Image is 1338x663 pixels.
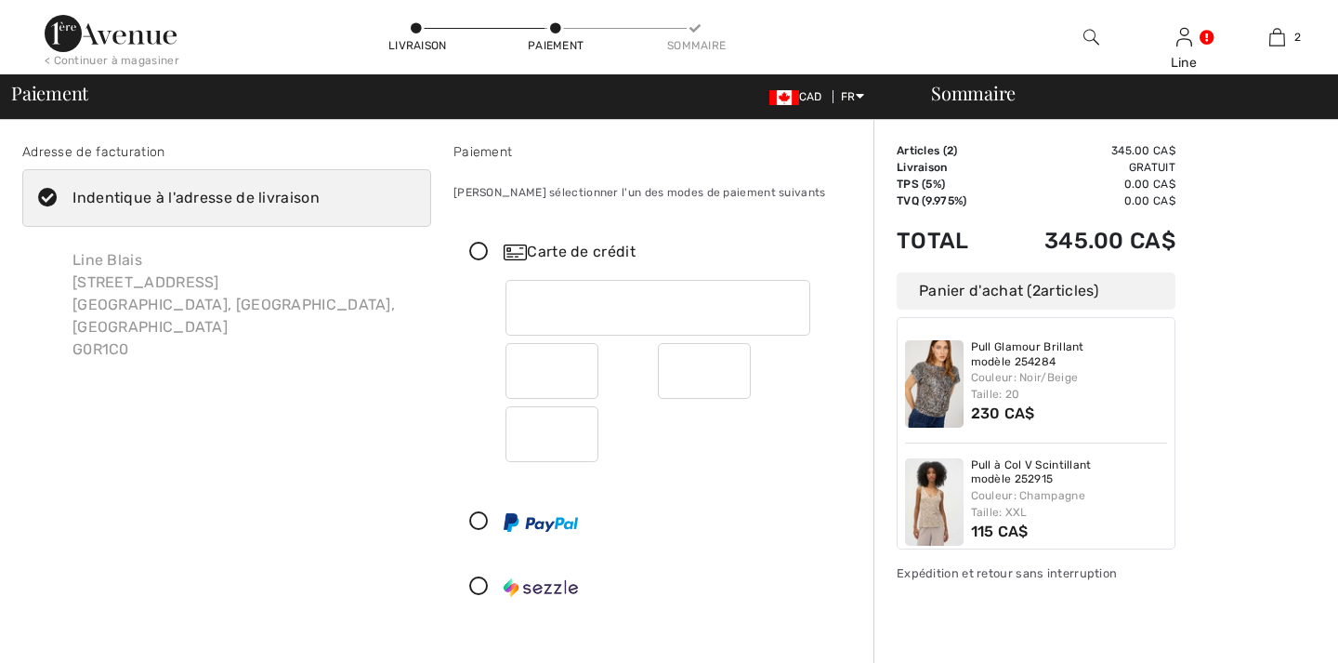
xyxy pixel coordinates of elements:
div: Line [1138,53,1229,73]
a: Pull Glamour Brillant modèle 254284 [971,340,1168,369]
td: 345.00 CA$ [995,142,1175,159]
img: Canadian Dollar [769,90,799,105]
img: Mon panier [1269,26,1285,48]
img: Sezzle [504,578,578,597]
td: 0.00 CA$ [995,192,1175,209]
div: < Continuer à magasiner [45,52,179,69]
div: Line Blais [STREET_ADDRESS] [GEOGRAPHIC_DATA], [GEOGRAPHIC_DATA], [GEOGRAPHIC_DATA] G0R1C0 [58,234,431,376]
a: Pull à Col V Scintillant modèle 252915 [971,458,1168,487]
span: 2 [1294,29,1301,46]
span: 2 [1032,282,1041,299]
div: [PERSON_NAME] sélectionner l'un des modes de paiement suivants [453,169,862,216]
div: Mes cartes [741,473,810,505]
td: Articles ( ) [897,142,995,159]
div: Panier d'achat ( articles) [897,272,1175,310]
div: Sommaire [667,37,723,54]
a: 2 [1231,26,1322,48]
td: 345.00 CA$ [995,209,1175,272]
div: Sommaire [909,84,1327,102]
span: 115 CA$ [971,523,1029,540]
td: Livraison [897,159,995,176]
img: 1ère Avenue [45,15,177,52]
div: Livraison [388,37,444,54]
div: Couleur: Noir/Beige Taille: 20 [971,369,1168,403]
img: Carte de crédit [504,245,527,260]
span: FR [841,90,864,103]
img: Mes infos [1176,26,1192,48]
div: Expédition et retour sans interruption [897,564,1175,582]
span: 230 CA$ [971,404,1035,422]
div: Carte de crédit [504,241,849,263]
div: Indentique à l'adresse de livraison [72,187,320,209]
div: Paiement [453,142,862,162]
div: Paiement [528,37,584,54]
div: Adresse de facturation [22,142,431,162]
td: Gratuit [995,159,1175,176]
span: Paiement [11,84,88,102]
img: Pull Glamour Brillant modèle 254284 [905,340,964,428]
a: Se connecter [1176,28,1192,46]
img: PayPal [504,513,578,531]
div: Couleur: Champagne Taille: XXL [971,487,1168,521]
td: Total [897,209,995,272]
td: TVQ (9.975%) [897,192,995,209]
span: 2 [947,144,953,157]
img: Pull à Col V Scintillant modèle 252915 [905,458,964,546]
img: recherche [1083,26,1099,48]
td: TPS (5%) [897,176,995,192]
span: CAD [769,90,830,103]
td: 0.00 CA$ [995,176,1175,192]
